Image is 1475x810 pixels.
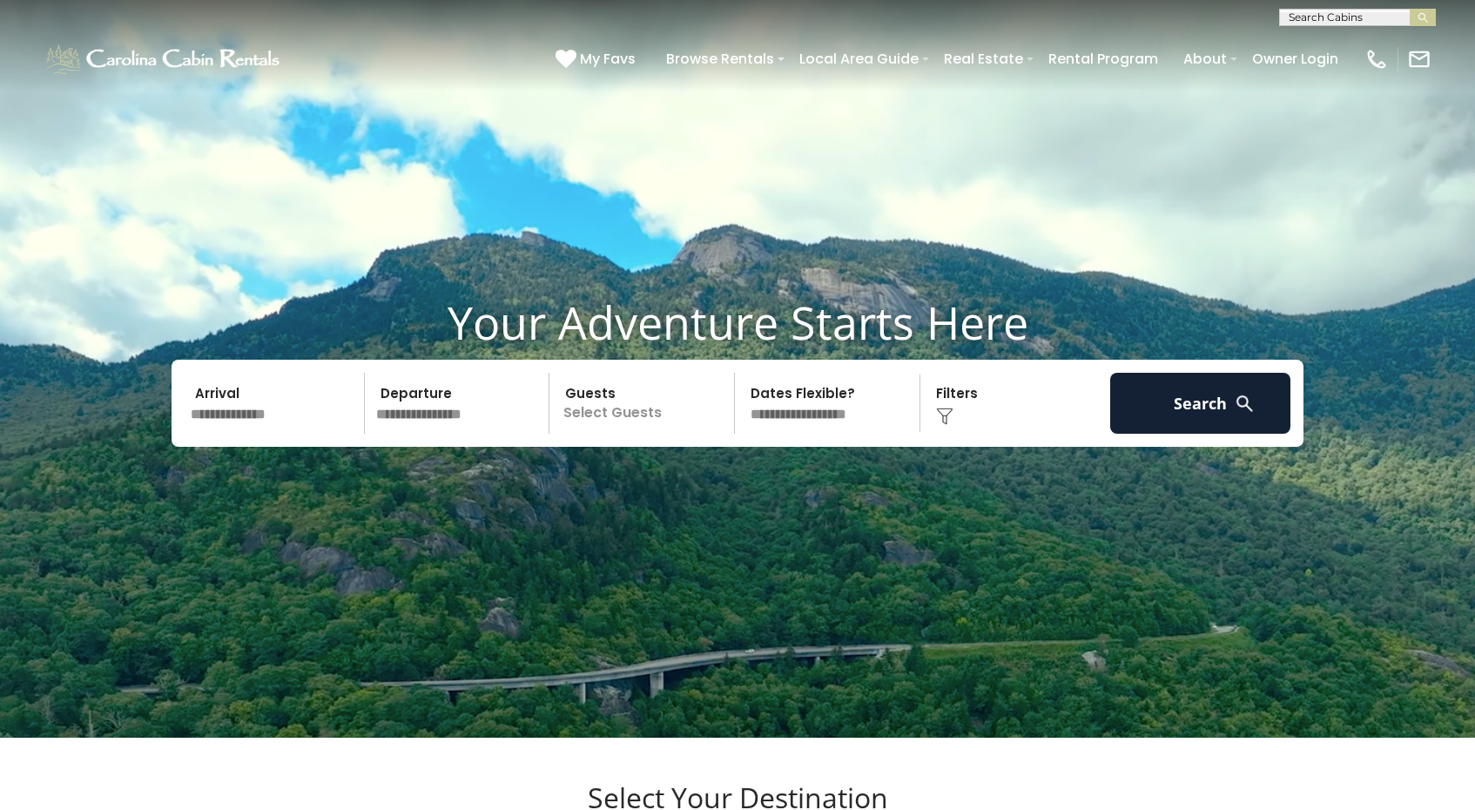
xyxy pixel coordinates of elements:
[1234,393,1256,415] img: search-regular-white.png
[936,408,953,425] img: filter--v1.png
[1110,373,1290,434] button: Search
[1364,47,1389,71] img: phone-regular-white.png
[555,373,734,434] p: Select Guests
[657,44,783,74] a: Browse Rentals
[1175,44,1236,74] a: About
[1040,44,1167,74] a: Rental Program
[1407,47,1431,71] img: mail-regular-white.png
[44,42,285,77] img: White-1-1-2.png
[791,44,927,74] a: Local Area Guide
[556,48,640,71] a: My Favs
[1243,44,1347,74] a: Owner Login
[935,44,1032,74] a: Real Estate
[580,48,636,70] span: My Favs
[13,295,1462,349] h1: Your Adventure Starts Here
